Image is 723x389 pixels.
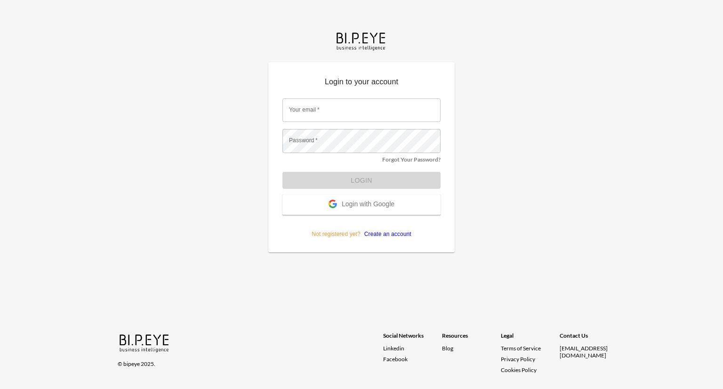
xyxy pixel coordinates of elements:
p: Login to your account [282,76,441,91]
a: Terms of Service [501,345,556,352]
a: Create an account [361,231,411,237]
a: Facebook [383,356,442,363]
span: Login with Google [342,200,394,210]
a: Cookies Policy [501,366,537,373]
div: Legal [501,332,560,345]
img: bipeye-logo [335,30,388,51]
a: Blog [442,345,453,352]
button: Login with Google [282,194,441,215]
div: Social Networks [383,332,442,345]
div: © bipeye 2025. [118,355,370,367]
img: bipeye-logo [118,332,172,353]
a: Privacy Policy [501,356,535,363]
div: Resources [442,332,501,345]
p: Not registered yet? [282,215,441,238]
div: Contact Us [560,332,619,345]
span: Facebook [383,356,408,363]
a: Forgot Your Password? [382,156,441,163]
div: [EMAIL_ADDRESS][DOMAIN_NAME] [560,345,619,359]
span: Linkedin [383,345,404,352]
a: Linkedin [383,345,442,352]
